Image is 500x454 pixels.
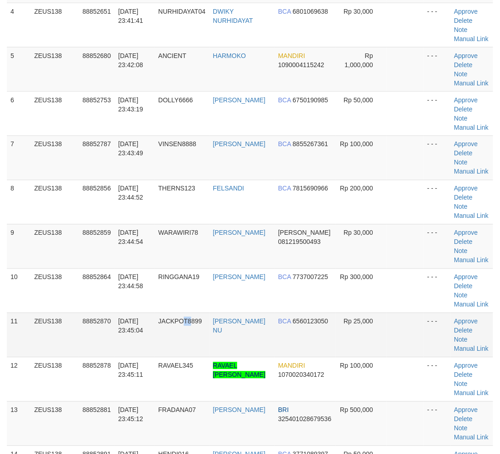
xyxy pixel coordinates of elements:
a: Delete [454,194,473,201]
span: [DATE] 23:42:08 [118,52,143,69]
td: ZEUS138 [31,3,79,47]
span: RINGGANA19 [158,274,199,281]
a: Note [454,70,468,78]
span: ANCIENT [158,52,186,59]
td: - - - [424,3,451,47]
span: 88852753 [83,96,111,104]
span: 88852787 [83,141,111,148]
a: Manual Link [454,301,489,308]
td: - - - [424,269,451,313]
td: ZEUS138 [31,180,79,224]
a: Manual Link [454,168,489,175]
td: 12 [7,357,31,401]
span: Copy 8855267361 to clipboard [293,141,328,148]
a: Manual Link [454,345,489,353]
span: [DATE] 23:44:54 [118,229,143,246]
a: DWIKY NURHIDAYAT [213,8,253,24]
span: [DATE] 23:45:04 [118,318,143,334]
a: Manual Link [454,257,489,264]
a: Delete [454,371,473,379]
a: Manual Link [454,124,489,131]
a: Note [454,159,468,166]
a: Approve [454,185,478,192]
span: 88852651 [83,8,111,15]
a: Approve [454,96,478,104]
span: 88852864 [83,274,111,281]
span: JACKPOT8899 [158,318,202,325]
span: Copy 7815690966 to clipboard [293,185,328,192]
a: [PERSON_NAME] [213,141,266,148]
td: ZEUS138 [31,224,79,269]
td: - - - [424,136,451,180]
span: Copy 1070020340172 to clipboard [278,371,324,379]
span: Rp 30,000 [344,229,373,237]
span: Copy 6750190985 to clipboard [293,96,328,104]
span: [DATE] 23:44:58 [118,274,143,290]
a: Approve [454,52,478,59]
td: 9 [7,224,31,269]
span: NURHIDAYAT04 [158,8,205,15]
a: Note [454,425,468,432]
td: 13 [7,401,31,446]
td: - - - [424,47,451,91]
a: [PERSON_NAME] NU [213,318,266,334]
span: Rp 200,000 [340,185,373,192]
a: [PERSON_NAME] [213,96,266,104]
a: Delete [454,17,473,24]
a: Note [454,336,468,343]
span: BCA [278,141,291,148]
span: Rp 300,000 [340,274,373,281]
span: Rp 500,000 [340,406,373,414]
span: Copy 325401028679536 to clipboard [278,416,332,423]
a: Manual Link [454,35,489,42]
span: [DATE] 23:45:12 [118,406,143,423]
a: Note [454,380,468,388]
td: - - - [424,224,451,269]
a: Approve [454,274,478,281]
span: 88852878 [83,362,111,370]
span: RAVAEL345 [158,362,193,370]
a: Manual Link [454,434,489,441]
a: [PERSON_NAME] [213,406,266,414]
span: DOLLY6666 [158,96,193,104]
td: - - - [424,313,451,357]
td: 6 [7,91,31,136]
span: Rp 100,000 [340,362,373,370]
span: BCA [278,274,291,281]
a: Note [454,115,468,122]
a: Manual Link [454,79,489,87]
td: 7 [7,136,31,180]
span: [DATE] 23:41:41 [118,8,143,24]
span: MANDIRI [278,362,305,370]
td: - - - [424,91,451,136]
a: Approve [454,318,478,325]
span: BCA [278,96,291,104]
span: Rp 50,000 [344,96,373,104]
a: Approve [454,141,478,148]
a: [PERSON_NAME] [213,274,266,281]
a: Delete [454,283,473,290]
td: 11 [7,313,31,357]
a: FELSANDI [213,185,244,192]
a: Approve [454,406,478,414]
span: [DATE] 23:43:19 [118,96,143,113]
span: MANDIRI [278,52,305,59]
a: Delete [454,150,473,157]
span: 88852680 [83,52,111,59]
span: Rp 1,000,000 [345,52,373,69]
a: Delete [454,61,473,69]
span: Copy 6560123050 to clipboard [293,318,328,325]
span: VINSEN8888 [158,141,196,148]
span: Rp 100,000 [340,141,373,148]
span: WARAWIRI78 [158,229,198,237]
a: Approve [454,8,478,15]
td: - - - [424,401,451,446]
td: 8 [7,180,31,224]
a: Note [454,203,468,211]
td: ZEUS138 [31,136,79,180]
td: ZEUS138 [31,357,79,401]
span: [DATE] 23:44:52 [118,185,143,201]
a: Manual Link [454,212,489,220]
a: Note [454,292,468,299]
span: Copy 6801069638 to clipboard [293,8,328,15]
